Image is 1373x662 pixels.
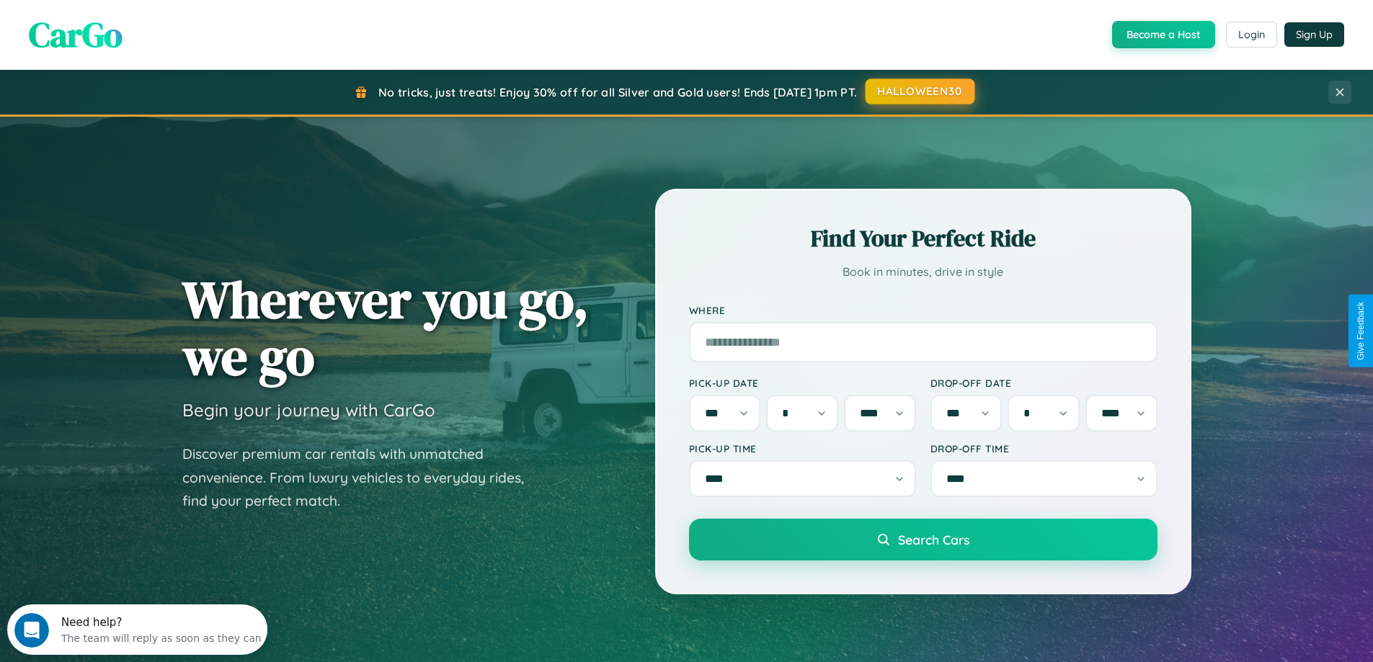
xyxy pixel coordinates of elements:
[6,6,268,45] div: Open Intercom Messenger
[182,442,543,513] p: Discover premium car rentals with unmatched convenience. From luxury vehicles to everyday rides, ...
[898,532,969,547] span: Search Cars
[689,223,1158,254] h2: Find Your Perfect Ride
[689,304,1158,316] label: Where
[689,519,1158,560] button: Search Cars
[1112,21,1215,48] button: Become a Host
[29,11,123,58] span: CarGo
[378,85,857,99] span: No tricks, just treats! Enjoy 30% off for all Silver and Gold users! Ends [DATE] 1pm PT.
[1356,302,1366,360] div: Give Feedback
[1226,22,1277,48] button: Login
[182,271,589,385] h1: Wherever you go, we go
[930,377,1158,389] label: Drop-off Date
[689,377,916,389] label: Pick-up Date
[930,442,1158,455] label: Drop-off Time
[866,79,975,104] button: HALLOWEEN30
[54,24,254,39] div: The team will reply as soon as they can
[54,12,254,24] div: Need help?
[1284,22,1344,47] button: Sign Up
[7,604,267,655] iframe: Intercom live chat discovery launcher
[689,442,916,455] label: Pick-up Time
[689,261,1158,282] p: Book in minutes, drive in style
[182,399,435,421] h3: Begin your journey with CarGo
[14,613,49,648] iframe: Intercom live chat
